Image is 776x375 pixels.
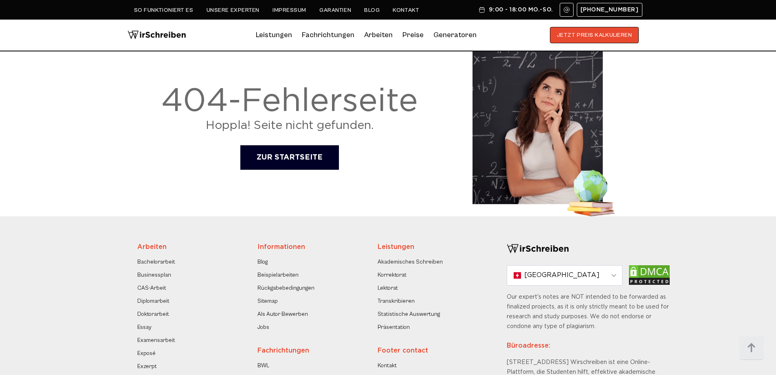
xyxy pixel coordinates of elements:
a: Examensarbeit [137,335,175,345]
div: Fachrichtungen [257,346,370,356]
img: logo wirschreiben [128,27,186,43]
a: Businessplan [137,270,171,280]
a: Akademisches Schreiben [378,257,443,267]
img: Schedule [478,7,486,13]
span: [GEOGRAPHIC_DATA] [524,271,600,280]
a: BWL [257,361,269,371]
a: Sitemap [257,296,278,306]
a: Beispielarbeiten [257,270,299,280]
a: Leistungen [256,29,292,42]
img: dmca [629,265,670,285]
a: Blog [257,257,268,267]
a: So funktioniert es [134,7,193,13]
span: [PHONE_NUMBER] [580,7,639,13]
a: Präsentation [378,322,410,332]
a: Impressum [273,7,306,13]
a: Exzerpt [137,362,157,371]
a: Fachrichtungen [302,29,354,42]
img: button top [739,336,764,360]
a: Bachelorarbeit [137,257,175,267]
a: Generatoren [433,29,477,42]
a: ZUR STARTSEITE [240,145,339,170]
a: Jobs [257,322,269,332]
a: [PHONE_NUMBER] [577,3,642,17]
a: Transkribieren [378,296,415,306]
a: Kontakt [378,361,397,371]
a: Lektorat [378,283,398,293]
img: logo-footer [507,242,569,255]
a: Unsere Experten [207,7,259,13]
a: CAS-Arbeit [137,283,166,293]
span: 9:00 - 18:00 Mo.-So. [489,7,553,13]
a: Diplomarbeit [137,296,169,306]
img: Email [563,7,570,13]
div: Informationen [257,242,370,252]
div: Arbeiten [137,242,250,252]
a: Garantien [319,7,351,13]
a: Rückgabebedingungen [257,283,314,293]
button: JETZT PREIS KALKULIEREN [550,27,639,43]
a: Korrektorat [378,270,407,280]
a: Kontakt [393,7,419,13]
a: Exposé [137,348,156,358]
a: Arbeiten [364,29,393,42]
a: Blog [364,7,380,13]
a: Doktorarbeit [137,309,169,319]
a: Als Autor Bewerben [257,309,308,319]
p: Hoppla! Seite nicht gefunden. [161,121,418,131]
div: Leistungen [378,242,490,252]
a: Preise [402,31,424,39]
a: Statistische Auswertung [378,309,440,319]
div: 404-Fehlerseite [161,83,418,121]
div: Büroadresse: [507,331,670,357]
a: Essay [137,322,152,332]
div: Footer contact [378,346,490,356]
